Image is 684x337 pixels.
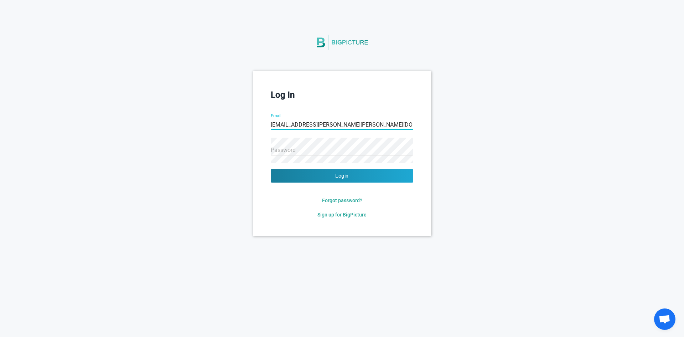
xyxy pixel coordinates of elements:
[317,212,367,218] span: Sign up for BigPicture
[322,198,362,203] span: Forgot password?
[271,89,413,101] h3: Log In
[315,27,369,57] img: BigPicture
[271,169,413,183] button: Login
[654,308,675,330] a: Open chat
